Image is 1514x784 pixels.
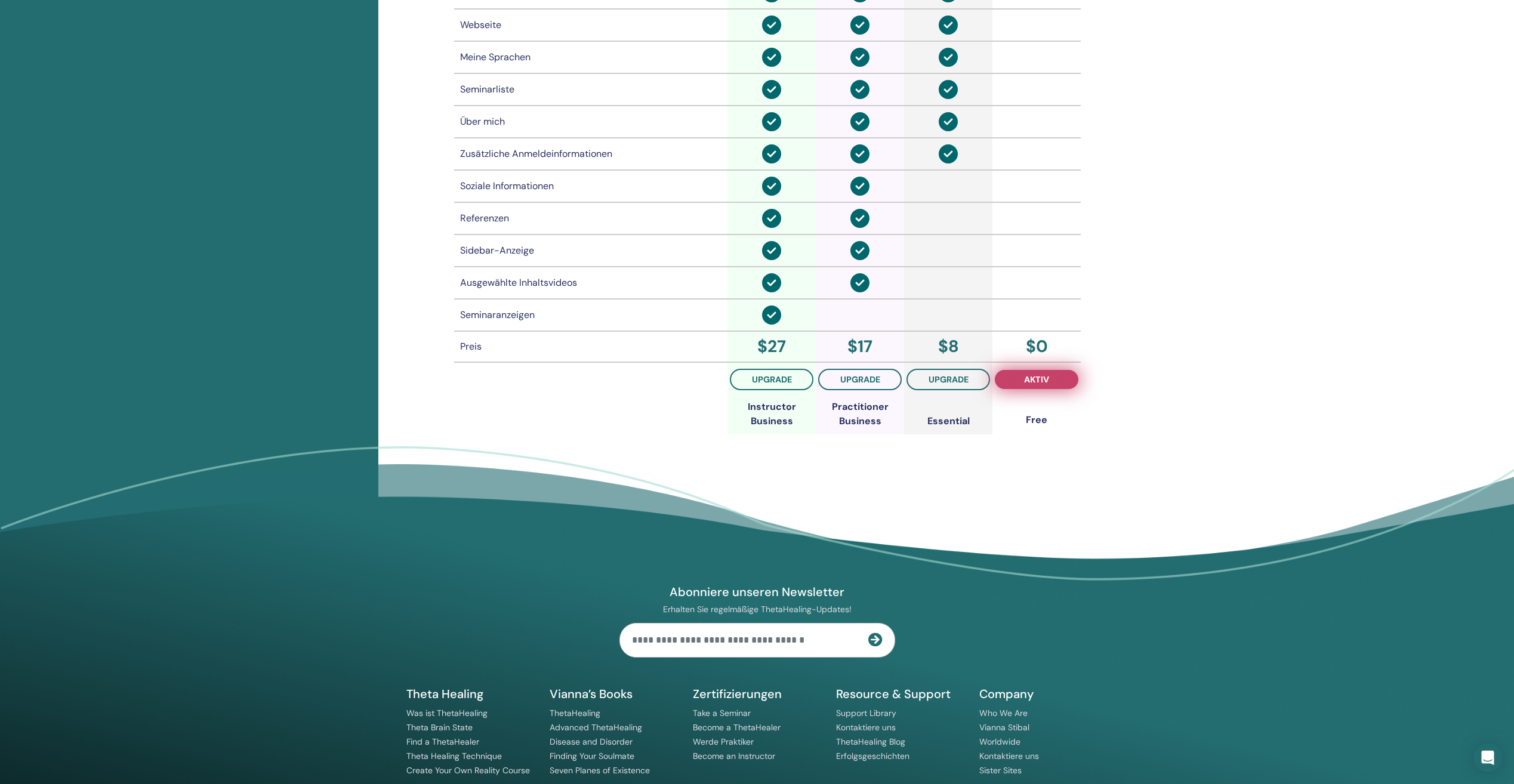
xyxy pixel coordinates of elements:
div: Seminarliste [460,82,721,97]
div: Meine Sprachen [460,50,721,64]
img: circle-check-solid.svg [939,112,958,131]
a: Seven Planes of Existence [550,765,650,776]
a: Advanced ThetaHealing [550,722,642,733]
button: aktiv [995,370,1078,389]
button: Upgrade [906,369,990,390]
span: Upgrade [929,374,969,385]
div: Webseite [460,18,721,32]
a: Werde Praktiker [693,736,754,747]
h5: Zertifizierungen [693,686,822,702]
button: Upgrade [818,369,902,390]
a: Support Library [836,708,896,718]
a: Vianna Stibal [979,722,1029,733]
a: Find a ThetaHealer [406,736,479,747]
div: Open Intercom Messenger [1473,743,1502,772]
h5: Vianna’s Books [550,686,679,702]
h5: Company [979,686,1108,702]
a: Worldwide [979,736,1020,747]
img: circle-check-solid.svg [762,273,781,292]
img: circle-check-solid.svg [850,144,869,163]
img: circle-check-solid.svg [762,16,781,35]
div: Seminaranzeigen [460,308,721,322]
div: Soziale Informationen [460,179,721,193]
img: circle-check-solid.svg [850,112,869,131]
span: Upgrade [840,374,880,385]
img: circle-check-solid.svg [850,16,869,35]
img: circle-check-solid.svg [939,144,958,163]
a: Take a Seminar [693,708,751,718]
a: Become an Instructor [693,751,775,761]
img: circle-check-solid.svg [939,80,958,99]
div: $ 17 [818,334,902,359]
div: Über mich [460,115,721,129]
img: circle-check-solid.svg [762,209,781,228]
span: Upgrade [752,374,792,385]
a: Become a ThetaHealer [693,722,781,733]
h5: Resource & Support [836,686,965,702]
button: Upgrade [730,369,813,390]
div: $ 27 [730,334,813,359]
img: circle-check-solid.svg [850,209,869,228]
a: Erfolgsgeschichten [836,751,909,761]
img: circle-check-solid.svg [939,16,958,35]
div: Instructor Business [727,400,816,428]
img: circle-check-solid.svg [850,80,869,99]
img: circle-check-solid.svg [850,273,869,292]
img: circle-check-solid.svg [762,241,781,260]
img: circle-check-solid.svg [850,241,869,260]
a: Who We Are [979,708,1028,718]
a: Sister Sites [979,765,1022,776]
span: aktiv [1024,375,1049,384]
h4: Abonniere unseren Newsletter [619,584,895,600]
a: Theta Healing Technique [406,751,502,761]
a: Was ist ThetaHealing [406,708,488,718]
p: Erhalten Sie regelmäßige ThetaHealing-Updates! [619,604,895,615]
a: Kontaktiere uns [836,722,896,733]
img: circle-check-solid.svg [762,80,781,99]
div: Zusätzliche Anmeldeinformationen [460,147,721,161]
div: Preis [460,339,721,354]
div: Referenzen [460,211,721,226]
a: Theta Brain State [406,722,473,733]
img: circle-check-solid.svg [850,48,869,67]
img: circle-check-solid.svg [762,48,781,67]
img: circle-check-solid.svg [850,177,869,196]
div: Free [1026,413,1047,427]
img: circle-check-solid.svg [762,177,781,196]
a: ThetaHealing [550,708,600,718]
div: Practitioner Business [816,400,904,428]
div: $ 0 [995,334,1078,359]
a: Disease and Disorder [550,736,633,747]
h5: Theta Healing [406,686,535,702]
a: ThetaHealing Blog [836,736,905,747]
img: circle-check-solid.svg [939,48,958,67]
div: Ausgewählte Inhaltsvideos [460,276,721,290]
a: Create Your Own Reality Course [406,765,530,776]
div: Essential [927,414,970,428]
a: Kontaktiere uns [979,751,1039,761]
div: Sidebar-Anzeige [460,243,721,258]
img: circle-check-solid.svg [762,112,781,131]
a: Finding Your Soulmate [550,751,634,761]
div: $ 8 [906,334,990,359]
img: circle-check-solid.svg [762,305,781,325]
img: circle-check-solid.svg [762,144,781,163]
